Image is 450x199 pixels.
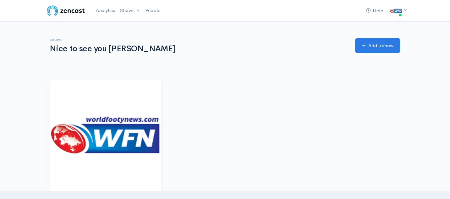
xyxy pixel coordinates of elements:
a: People [143,4,163,17]
img: ... [390,4,402,17]
img: ZenCast Logo [46,4,86,17]
a: Help [364,4,386,18]
iframe: gist-messenger-bubble-iframe [429,178,444,193]
h1: Nice to see you [PERSON_NAME] [50,44,348,53]
a: Add a show [355,38,400,53]
a: Shows [118,4,143,18]
img: World Footy Podcasts [50,79,161,190]
h6: Shows [50,38,348,41]
a: Analytics [93,4,118,17]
